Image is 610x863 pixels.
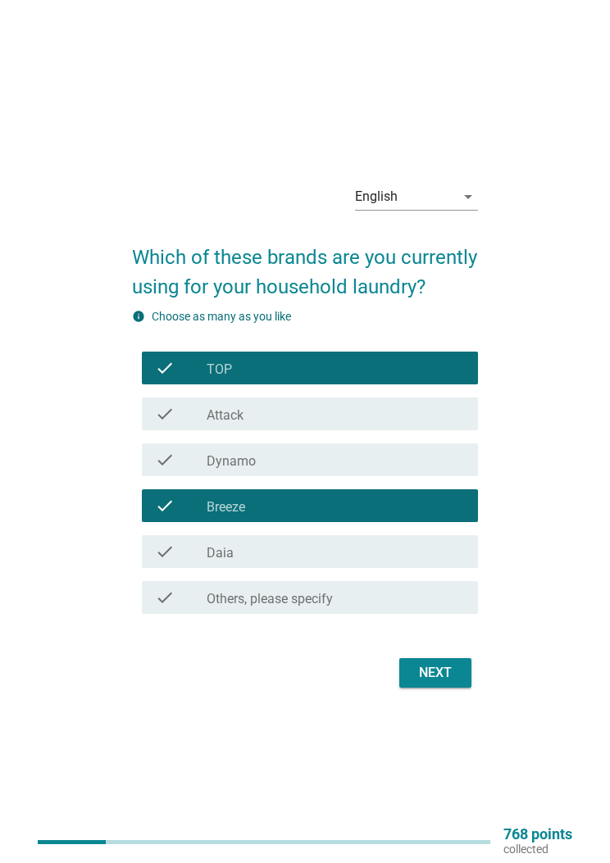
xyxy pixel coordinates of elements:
[207,407,244,424] label: Attack
[503,827,572,842] p: 768 points
[155,450,175,470] i: check
[155,542,175,561] i: check
[207,499,245,516] label: Breeze
[207,361,232,378] label: TOP
[207,591,333,607] label: Others, please specify
[458,187,478,207] i: arrow_drop_down
[155,496,175,516] i: check
[207,545,234,561] label: Daia
[503,842,572,856] p: collected
[399,658,471,688] button: Next
[155,588,175,607] i: check
[152,310,291,323] label: Choose as many as you like
[132,310,145,323] i: info
[132,226,477,302] h2: Which of these brands are you currently using for your household laundry?
[155,358,175,378] i: check
[207,453,256,470] label: Dynamo
[412,663,458,683] div: Next
[355,189,398,204] div: English
[155,404,175,424] i: check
